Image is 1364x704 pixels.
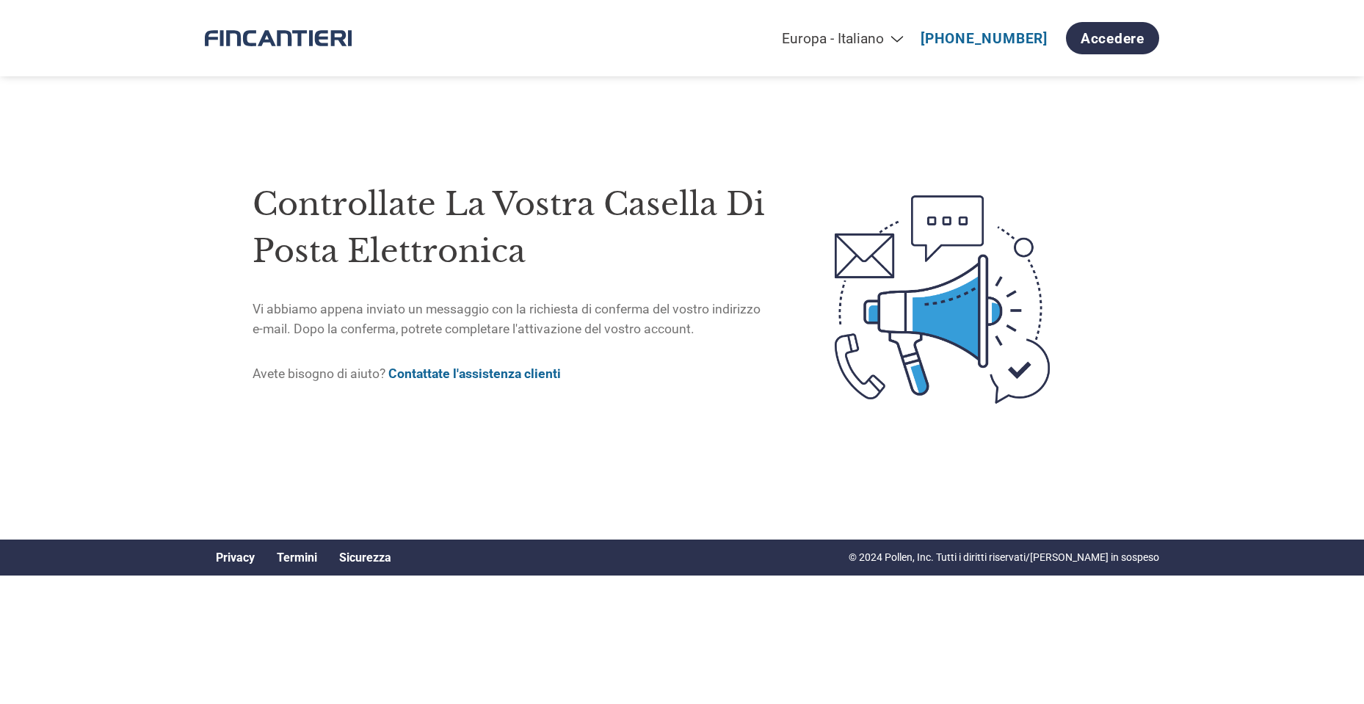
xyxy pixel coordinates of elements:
[253,300,773,338] p: Vi abbiamo appena inviato un messaggio con la richiesta di conferma del vostro indirizzo e-mail. ...
[1066,22,1159,54] a: Accedere
[205,18,352,59] img: Fincantieri
[216,551,255,565] a: Privacy
[388,366,561,381] a: Contattate l'assistenza clienti
[773,169,1111,430] img: open-email
[921,30,1048,47] a: [PHONE_NUMBER]
[277,551,317,565] a: Termini
[339,551,391,565] a: Sicurezza
[253,181,773,275] h1: Controllate la vostra casella di posta elettronica
[253,364,773,383] p: Avete bisogno di aiuto?
[849,550,1159,565] p: © 2024 Pollen, Inc. Tutti i diritti riservati/[PERSON_NAME] in sospeso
